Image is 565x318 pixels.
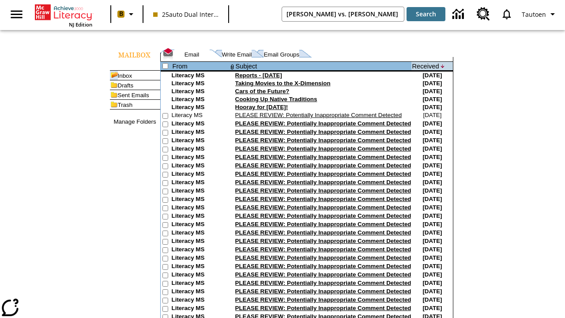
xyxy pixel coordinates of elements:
img: attach file [230,62,235,70]
nobr: [DATE] [422,288,442,295]
a: Hooray for [DATE]! [235,104,288,110]
a: PLEASE REVIEW: Potentially Inappropriate Comment Detected [235,204,411,211]
td: Literacy MS [172,137,229,145]
td: Literacy MS [172,212,229,221]
a: PLEASE REVIEW: Potentially Inappropriate Comment Detected [235,196,411,202]
a: PLEASE REVIEW: Potentially Inappropriate Comment Detected [235,288,411,295]
nobr: [DATE] [422,154,442,160]
nobr: [DATE] [422,204,442,211]
td: Literacy MS [172,104,229,112]
button: Boost Class color is peach. Change class color [114,6,140,22]
button: Search [407,7,445,21]
img: folder_icon.gif [110,90,118,99]
td: Literacy MS [172,246,229,254]
nobr: [DATE] [422,72,442,79]
a: PLEASE REVIEW: Potentially Inappropriate Comment Detected [235,129,411,135]
td: Literacy MS [172,221,229,229]
nobr: [DATE] [422,170,442,177]
a: PLEASE REVIEW: Potentially Inappropriate Comment Detected [235,112,402,118]
a: PLEASE REVIEW: Potentially Inappropriate Comment Detected [235,296,411,303]
nobr: [DATE] [422,187,442,194]
div: Home [35,3,92,28]
a: Manage Folders [113,118,156,125]
a: Taking Movies to the X-Dimension [235,80,331,87]
a: PLEASE REVIEW: Potentially Inappropriate Comment Detected [235,179,411,185]
td: Literacy MS [172,72,229,80]
td: Literacy MS [172,229,229,238]
a: Subject [236,63,257,70]
td: Literacy MS [172,238,229,246]
nobr: [DATE] [422,179,442,185]
td: Literacy MS [172,80,229,88]
a: PLEASE REVIEW: Potentially Inappropriate Comment Detected [235,170,411,177]
a: PLEASE REVIEW: Potentially Inappropriate Comment Detected [235,305,411,311]
td: Literacy MS [172,288,229,296]
a: PLEASE REVIEW: Potentially Inappropriate Comment Detected [235,238,411,244]
a: PLEASE REVIEW: Potentially Inappropriate Comment Detected [235,212,411,219]
button: Open side menu [4,1,30,27]
nobr: [DATE] [422,162,442,169]
a: PLEASE REVIEW: Potentially Inappropriate Comment Detected [235,263,411,269]
a: PLEASE REVIEW: Potentially Inappropriate Comment Detected [235,145,411,152]
a: PLEASE REVIEW: Potentially Inappropriate Comment Detected [235,187,411,194]
a: Reports - [DATE] [235,72,282,79]
a: PLEASE REVIEW: Potentially Inappropriate Comment Detected [235,221,411,227]
a: PLEASE REVIEW: Potentially Inappropriate Comment Detected [235,162,411,169]
a: Write Email [222,51,252,58]
td: Literacy MS [172,296,229,305]
a: Data Center [447,2,471,26]
input: search field [282,7,404,21]
a: PLEASE REVIEW: Potentially Inappropriate Comment Detected [235,137,411,144]
img: folder_icon.gif [110,80,118,90]
nobr: [DATE] [422,212,442,219]
button: Profile/Settings [518,6,561,22]
a: From [173,63,188,70]
a: PLEASE REVIEW: Potentially Inappropriate Comment Detected [235,120,411,127]
nobr: [DATE] [422,254,442,261]
td: Literacy MS [172,196,229,204]
td: Literacy MS [172,96,229,104]
a: PLEASE REVIEW: Potentially Inappropriate Comment Detected [235,271,411,278]
img: folder_icon_pick.gif [110,71,118,80]
nobr: [DATE] [422,238,442,244]
nobr: [DATE] [422,129,442,135]
nobr: [DATE] [422,88,442,95]
a: Sent Emails [118,92,149,98]
a: Received [412,63,439,70]
span: Tautoen [522,10,546,19]
nobr: [DATE] [422,145,442,152]
nobr: [DATE] [422,280,442,286]
img: arrow_down.gif [441,64,445,68]
nobr: [DATE] [422,96,442,102]
a: Email [185,51,199,58]
nobr: [DATE] [422,263,442,269]
td: Literacy MS [172,170,229,179]
a: Cooking Up Native Traditions [235,96,317,102]
a: Resource Center, Will open in new tab [471,2,495,26]
img: folder_icon.gif [110,100,118,109]
a: PLEASE REVIEW: Potentially Inappropriate Comment Detected [235,229,411,236]
a: PLEASE REVIEW: Potentially Inappropriate Comment Detected [235,246,411,253]
td: Literacy MS [172,271,229,280]
a: PLEASE REVIEW: Potentially Inappropriate Comment Detected [235,280,411,286]
td: Literacy MS [172,187,229,196]
td: Literacy MS [172,263,229,271]
nobr: [DATE] [422,196,442,202]
nobr: [DATE] [422,104,442,110]
td: Literacy MS [172,254,229,263]
td: Literacy MS [172,120,229,129]
td: Literacy MS [172,88,229,96]
nobr: [DATE] [422,80,442,87]
td: Literacy MS [172,129,229,137]
td: Literacy MS [172,145,229,154]
a: Inbox [118,72,132,79]
nobr: [DATE] [422,120,442,127]
td: Literacy MS [172,112,229,120]
td: Literacy MS [172,280,229,288]
nobr: [DATE] [422,271,442,278]
td: Literacy MS [172,204,229,212]
a: Email Groups [264,51,299,58]
td: Literacy MS [172,179,229,187]
nobr: [DATE] [422,229,442,236]
nobr: [DATE] [422,296,442,303]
